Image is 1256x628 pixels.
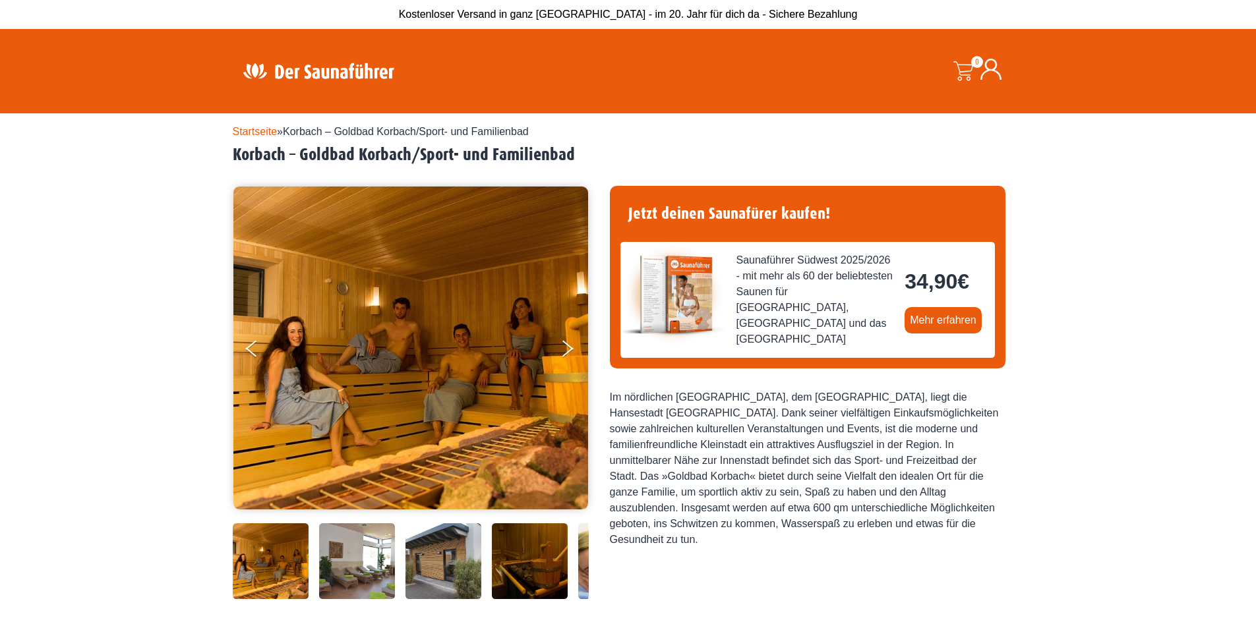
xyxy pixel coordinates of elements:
img: der-saunafuehrer-2025-suedwest.jpg [620,242,726,347]
h4: Jetzt deinen Saunafürer kaufen! [620,196,995,231]
span: » [233,126,529,137]
bdi: 34,90 [905,270,969,293]
span: 0 [971,56,983,68]
h2: Korbach – Goldbad Korbach/Sport- und Familienbad [233,145,1024,165]
span: Saunaführer Südwest 2025/2026 - mit mehr als 60 der beliebtesten Saunen für [GEOGRAPHIC_DATA], [G... [736,252,895,347]
span: Korbach – Goldbad Korbach/Sport- und Familienbad [283,126,529,137]
a: Mehr erfahren [905,307,982,333]
a: Startseite [233,126,278,137]
div: Im nördlichen [GEOGRAPHIC_DATA], dem [GEOGRAPHIC_DATA], liegt die Hansestadt [GEOGRAPHIC_DATA]. D... [610,389,1005,548]
button: Previous [246,335,279,368]
button: Next [560,335,593,368]
span: Kostenloser Versand in ganz [GEOGRAPHIC_DATA] - im 20. Jahr für dich da - Sichere Bezahlung [399,9,858,20]
span: € [957,270,969,293]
